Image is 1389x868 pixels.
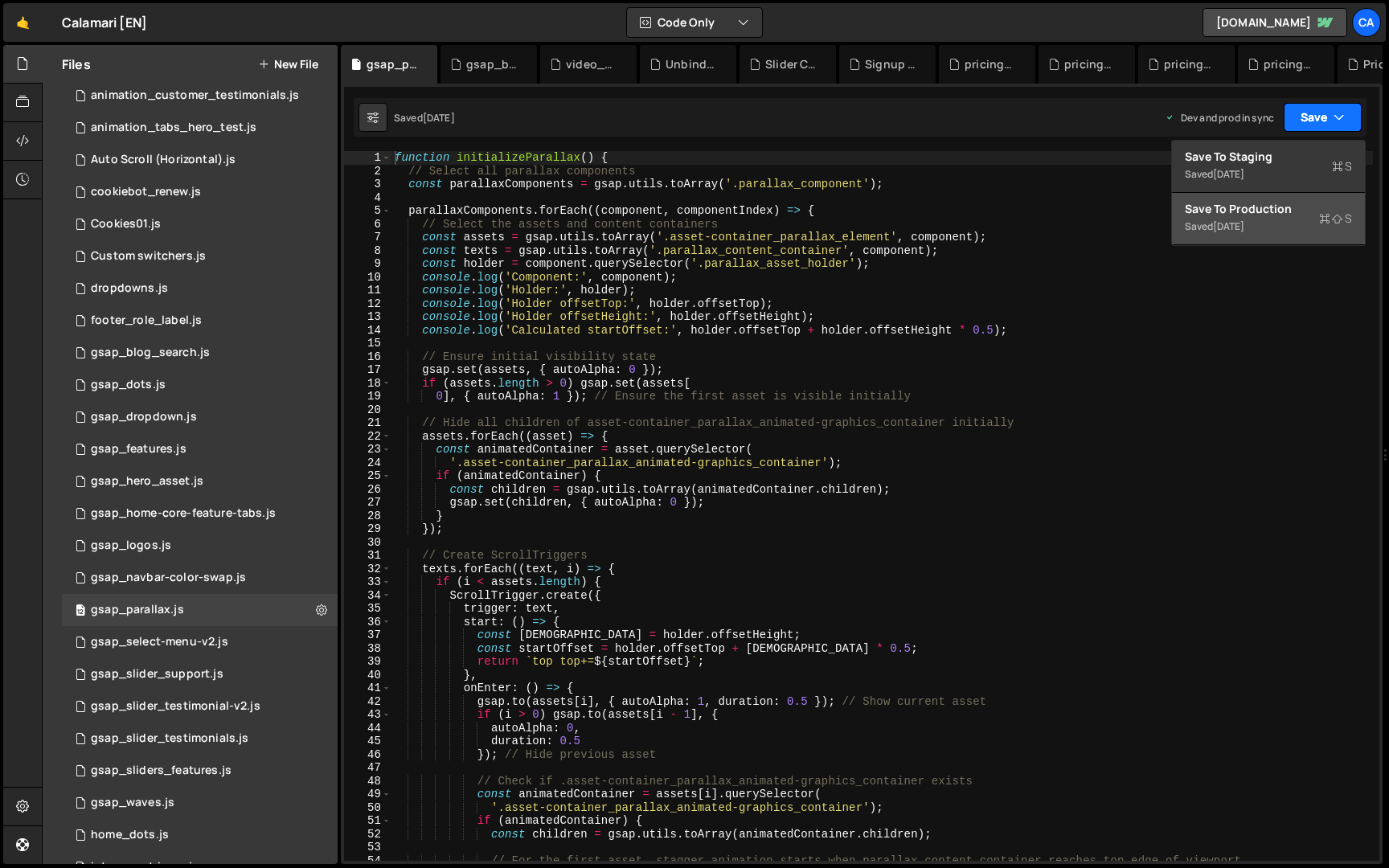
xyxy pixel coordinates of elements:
[62,337,338,369] div: 2818/46998.js
[394,111,455,125] div: Saved
[91,731,248,746] div: gsap_slider_testimonials.js
[62,562,338,594] div: 2818/14186.js
[62,112,338,144] div: 2818/20966.js
[62,658,338,690] div: 2818/15667.js
[344,297,391,311] div: 12
[1064,56,1116,72] div: pricing_selectors.js
[344,457,391,470] div: 24
[91,667,223,682] div: gsap_slider_support.js
[91,603,184,617] div: gsap_parallax.js
[344,390,391,403] div: 19
[62,55,91,73] h2: Files
[344,828,391,841] div: 52
[1213,219,1244,233] div: [DATE]
[344,722,391,735] div: 44
[344,616,391,629] div: 36
[344,563,391,576] div: 32
[344,801,391,815] div: 50
[62,144,338,176] div: 2818/6726.js
[91,378,166,392] div: gsap_dots.js
[344,695,391,709] div: 42
[62,787,338,819] div: 2818/13763.js
[344,788,391,801] div: 49
[91,153,236,167] div: Auto Scroll (Horizontal).js
[344,191,391,205] div: 4
[865,56,916,72] div: Signup form.js
[91,442,186,457] div: gsap_features.js
[62,433,338,465] div: 2818/14191.js
[344,310,391,324] div: 13
[91,828,169,842] div: home_dots.js
[344,377,391,391] div: 18
[344,257,391,271] div: 9
[1172,141,1365,193] button: Save to StagingS Saved[DATE]
[91,249,206,264] div: Custom switchers.js
[1185,149,1352,165] div: Save to Staging
[91,635,228,649] div: gsap_select-menu-v2.js
[62,272,338,305] div: 2818/4789.js
[62,305,338,337] div: 2818/29474.js
[91,88,299,103] div: animation_customer_testimonials.js
[344,337,391,350] div: 15
[91,410,197,424] div: gsap_dropdown.js
[344,469,391,483] div: 25
[1352,8,1381,37] a: Ca
[344,549,391,563] div: 31
[91,121,256,135] div: animation_tabs_hero_test.js
[91,313,202,328] div: footer_role_label.js
[344,854,391,868] div: 54
[344,350,391,364] div: 16
[965,56,1016,72] div: pricing_show_features.js
[666,56,717,72] div: Unbind touch from sliders.js
[62,240,338,272] div: 2818/5802.js
[344,416,391,430] div: 21
[1319,211,1352,227] span: S
[91,538,171,553] div: gsap_logos.js
[367,56,418,72] div: gsap_parallax.js
[1264,56,1315,72] div: pricing_drawer_mobile.js
[344,642,391,656] div: 38
[62,401,338,433] div: 2818/15649.js
[1185,201,1352,217] div: Save to Production
[344,244,391,258] div: 8
[344,151,391,165] div: 1
[344,669,391,682] div: 40
[344,271,391,285] div: 10
[91,474,203,489] div: gsap_hero_asset.js
[344,628,391,642] div: 37
[344,430,391,444] div: 22
[62,497,338,530] div: 2818/20132.js
[344,841,391,854] div: 53
[423,111,455,125] div: [DATE]
[1213,167,1244,181] div: [DATE]
[344,814,391,828] div: 51
[344,324,391,338] div: 14
[258,58,318,71] button: New File
[566,56,617,72] div: video_customers.js
[62,530,338,562] div: 2818/14220.js
[344,708,391,722] div: 43
[1284,103,1362,132] button: Save
[91,346,210,360] div: gsap_blog_search.js
[344,218,391,231] div: 6
[62,819,338,851] div: 2818/34279.js
[62,626,338,658] div: 2818/13764.js
[91,217,161,231] div: Cookies01.js
[62,80,338,112] div: 2818/18172.js
[62,208,338,240] div: 2818/11555.js
[1165,111,1274,125] div: Dev and prod in sync
[91,571,246,585] div: gsap_navbar-color-swap.js
[344,602,391,616] div: 35
[344,510,391,523] div: 28
[91,796,174,810] div: gsap_waves.js
[62,690,338,723] div: 2818/20133.js
[91,506,276,521] div: gsap_home-core-feature-tabs.js
[76,605,85,618] span: 12
[3,3,43,42] a: 🤙
[62,594,338,626] div: gsap_parallax.js
[344,522,391,536] div: 29
[91,185,201,199] div: cookiebot_renew.js
[344,231,391,244] div: 7
[344,403,391,417] div: 20
[344,178,391,191] div: 3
